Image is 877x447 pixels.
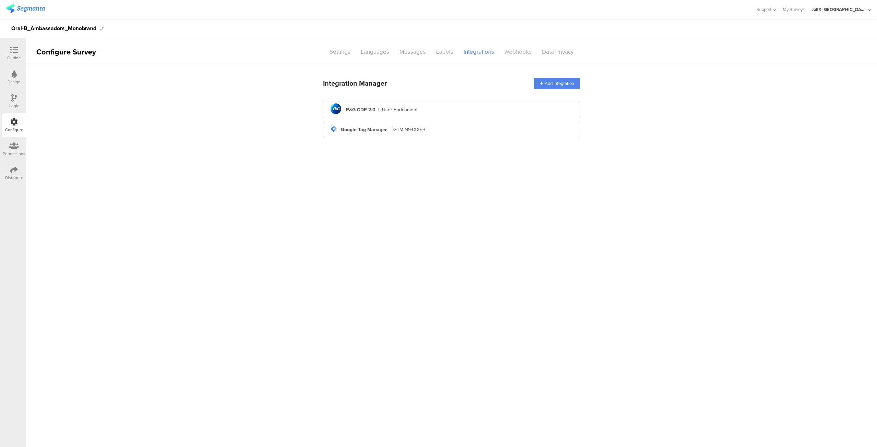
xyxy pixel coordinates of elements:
[756,6,771,13] span: Support
[3,151,25,157] div: Permissions
[812,6,866,13] div: JoltX [GEOGRAPHIC_DATA]
[6,4,45,13] img: segmanta logo
[346,106,375,113] div: P&G CDP 2.0
[378,106,379,113] div: |
[7,55,21,61] div: Outline
[431,46,458,58] div: Labels
[499,46,537,58] div: Webhooks
[382,106,418,113] div: User Enrichment
[9,103,19,109] div: Logic
[8,79,21,85] div: Design
[26,46,105,58] div: Configure Survey
[323,78,387,88] div: Integration Manager
[394,46,431,58] div: Messages
[356,46,394,58] div: Languages
[534,78,580,89] div: Add integration
[11,23,96,34] div: Oral-B_Ambassadors_Monobrand
[5,175,23,181] div: Distribute
[324,46,356,58] div: Settings
[341,126,387,133] div: Google Tag Manager
[390,126,391,133] div: |
[537,46,579,58] div: Data Privacy
[458,46,499,58] div: Integrations
[393,126,425,133] div: GTM-N94XXFB
[5,127,23,133] div: Configure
